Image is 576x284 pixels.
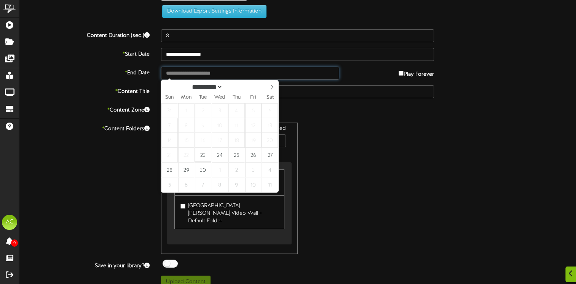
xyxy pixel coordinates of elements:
span: August 31, 2025 [161,103,178,118]
span: September 24, 2025 [212,148,228,163]
span: September 5, 2025 [245,103,262,118]
span: September 4, 2025 [228,103,245,118]
div: AC [2,215,17,230]
span: September 10, 2025 [212,118,228,133]
input: Year [223,83,250,91]
span: September 18, 2025 [228,133,245,148]
span: October 10, 2025 [245,177,262,192]
span: October 11, 2025 [262,177,278,192]
span: October 7, 2025 [195,177,211,192]
span: September 23, 2025 [195,148,211,163]
span: Wed [211,95,228,100]
a: Download Export Settings Information [158,9,266,14]
span: September 20, 2025 [262,133,278,148]
label: Start Date [13,48,155,58]
input: Play Forever [399,71,404,76]
input: [GEOGRAPHIC_DATA][PERSON_NAME] Video Wall - Default Folder [180,204,185,209]
span: September 27, 2025 [262,148,278,163]
span: 0 [11,239,18,247]
span: Sun [161,95,178,100]
label: Content Duration (sec.) [13,29,155,40]
span: October 1, 2025 [212,163,228,177]
span: September 22, 2025 [178,148,195,163]
span: September 13, 2025 [262,118,278,133]
span: September 30, 2025 [195,163,211,177]
span: September 25, 2025 [228,148,245,163]
span: September 1, 2025 [178,103,195,118]
span: October 9, 2025 [228,177,245,192]
span: Sat [262,95,278,100]
span: September 9, 2025 [195,118,211,133]
span: Thu [228,95,245,100]
span: October 8, 2025 [212,177,228,192]
span: October 3, 2025 [245,163,262,177]
span: September 6, 2025 [262,103,278,118]
span: October 6, 2025 [178,177,195,192]
span: September 7, 2025 [161,118,178,133]
span: September 15, 2025 [178,133,195,148]
label: End Date [13,67,155,77]
span: October 2, 2025 [228,163,245,177]
span: September 29, 2025 [178,163,195,177]
span: Fri [245,95,262,100]
label: Content Folders [13,123,155,133]
span: September 12, 2025 [245,118,262,133]
label: Content Title [13,85,155,96]
span: October 4, 2025 [262,163,278,177]
span: September 26, 2025 [245,148,262,163]
span: September 8, 2025 [178,118,195,133]
span: September 17, 2025 [212,133,228,148]
span: Tue [195,95,211,100]
span: September 3, 2025 [212,103,228,118]
span: Mon [178,95,195,100]
span: September 16, 2025 [195,133,211,148]
span: September 21, 2025 [161,148,178,163]
span: October 5, 2025 [161,177,178,192]
span: September 19, 2025 [245,133,262,148]
label: [GEOGRAPHIC_DATA][PERSON_NAME] Video Wall - Default Folder [180,199,278,225]
label: Play Forever [399,67,434,78]
label: Save in your library? [13,260,155,270]
span: September 28, 2025 [161,163,178,177]
span: September 2, 2025 [195,103,211,118]
label: Content Zone [13,104,155,114]
button: Download Export Settings Information [162,5,266,18]
span: September 14, 2025 [161,133,178,148]
span: September 11, 2025 [228,118,245,133]
input: Title of this Content [161,85,434,98]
